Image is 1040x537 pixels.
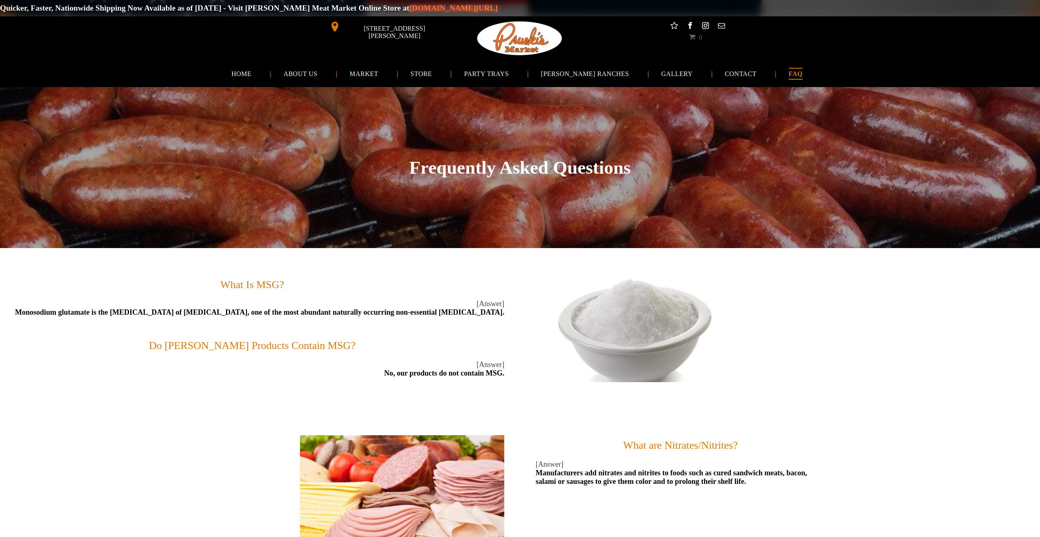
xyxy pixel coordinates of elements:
[669,20,680,33] a: Social network
[196,4,691,13] div: Quicker, Faster, Nationwide Shipping Now Available as of [DATE] - Visit [PERSON_NAME] Meat Market...
[401,63,447,85] a: STORE
[477,365,504,374] span: [Answer]
[530,63,639,85] a: [PERSON_NAME] RANCHES
[771,63,808,85] a: FAQ
[625,444,736,457] font: What are Nitrates/Nitrites?
[342,63,393,85] a: MARKET
[700,20,711,33] a: instagram
[536,466,825,492] div: [Answer]
[146,343,358,357] font: Do [PERSON_NAME] Products Contain MSG?
[716,20,727,33] a: email
[477,303,504,312] span: [Answer]
[455,63,523,85] a: PARTY TRAYS
[226,63,270,85] a: HOME
[536,277,740,385] img: msg-1920w.jpg
[21,312,504,320] b: Monosodium glutamate is the [MEDICAL_DATA] of [MEDICAL_DATA], one of the most abundant naturally ...
[536,474,825,492] div: Manufacturers add nitrates and nitrites to foods such as cured sandwich meats, bacon, salami or s...
[708,63,763,85] a: CONTACT
[646,63,700,85] a: GALLERY
[685,20,696,33] a: facebook
[699,34,702,40] span: 0
[425,157,615,181] font: Frequently Asked Questions
[342,21,447,45] span: [STREET_ADDRESS][PERSON_NAME]
[611,4,691,13] a: [DOMAIN_NAME][URL]
[324,20,449,33] a: [STREET_ADDRESS][PERSON_NAME]
[277,63,334,85] a: ABOUT US
[220,281,284,295] font: What Is MSG?
[476,16,564,60] img: Pruski-s+Market+HQ+Logo2-1920w.png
